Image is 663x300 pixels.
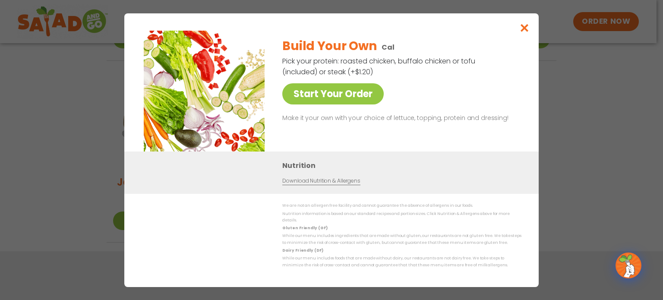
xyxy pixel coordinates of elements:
strong: Dairy Friendly (DF) [282,248,323,253]
h2: Build Your Own [282,37,376,55]
p: Make it your own with your choice of lettuce, topping, protein and dressing! [282,113,518,123]
p: We are not an allergen free facility and cannot guarantee the absence of allergens in our foods. [282,202,521,209]
img: Featured product photo for Build Your Own [144,31,265,152]
a: Start Your Order [282,83,384,104]
button: Close modal [511,13,539,42]
p: Nutrition information is based on our standard recipes and portion sizes. Click Nutrition & Aller... [282,210,521,224]
a: Download Nutrition & Allergens [282,177,360,185]
img: wpChatIcon [616,253,641,278]
p: While our menu includes foods that are made without dairy, our restaurants are not dairy free. We... [282,255,521,268]
p: While our menu includes ingredients that are made without gluten, our restaurants are not gluten ... [282,233,521,246]
p: Cal [382,42,395,53]
p: Pick your protein: roasted chicken, buffalo chicken or tofu (included) or steak (+$1.20) [282,56,477,77]
strong: Gluten Friendly (GF) [282,225,327,231]
h3: Nutrition [282,160,526,171]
